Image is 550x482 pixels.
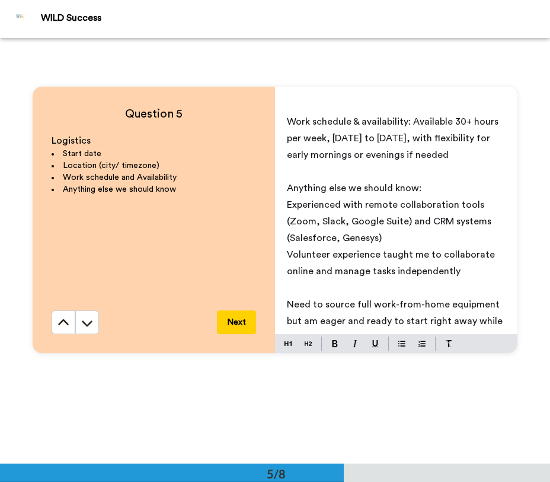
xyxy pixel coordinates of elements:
span: Anything else we should know [63,185,176,194]
img: clear-format.svg [445,340,452,347]
span: Work schedule and Availability [63,173,177,182]
span: Start date [63,150,101,158]
span: Need to source full work-from-home equipment but am eager and ready to start right away while I s... [287,300,505,343]
img: Profile Image [7,5,35,33]
img: bold-mark.svg [332,340,338,347]
img: underline-mark.svg [372,340,379,347]
span: Location (city/ timezone) [63,161,159,170]
span: Experienced with remote collaboration tools (Zoom, Slack, Google Suite) and CRM systems (Salesfor... [287,200,494,243]
img: numbered-block.svg [418,339,426,348]
img: bulleted-block.svg [398,339,405,348]
h4: Question 5 [52,106,256,122]
span: Volunteer experience taught me to collaborate online and manage tasks independently [287,250,497,276]
div: WILD Success [41,12,549,24]
span: Anything else we should know: [287,183,421,193]
img: heading-two-block.svg [305,339,312,348]
img: heading-one-block.svg [284,339,292,348]
span: Logistics [52,136,91,145]
img: italic-mark.svg [353,340,357,347]
div: 5/8 [248,465,305,482]
button: Next [217,310,256,334]
span: Work schedule & availability: Available 30+ hours per week, [DATE] to [DATE], with flexibility fo... [287,117,501,160]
